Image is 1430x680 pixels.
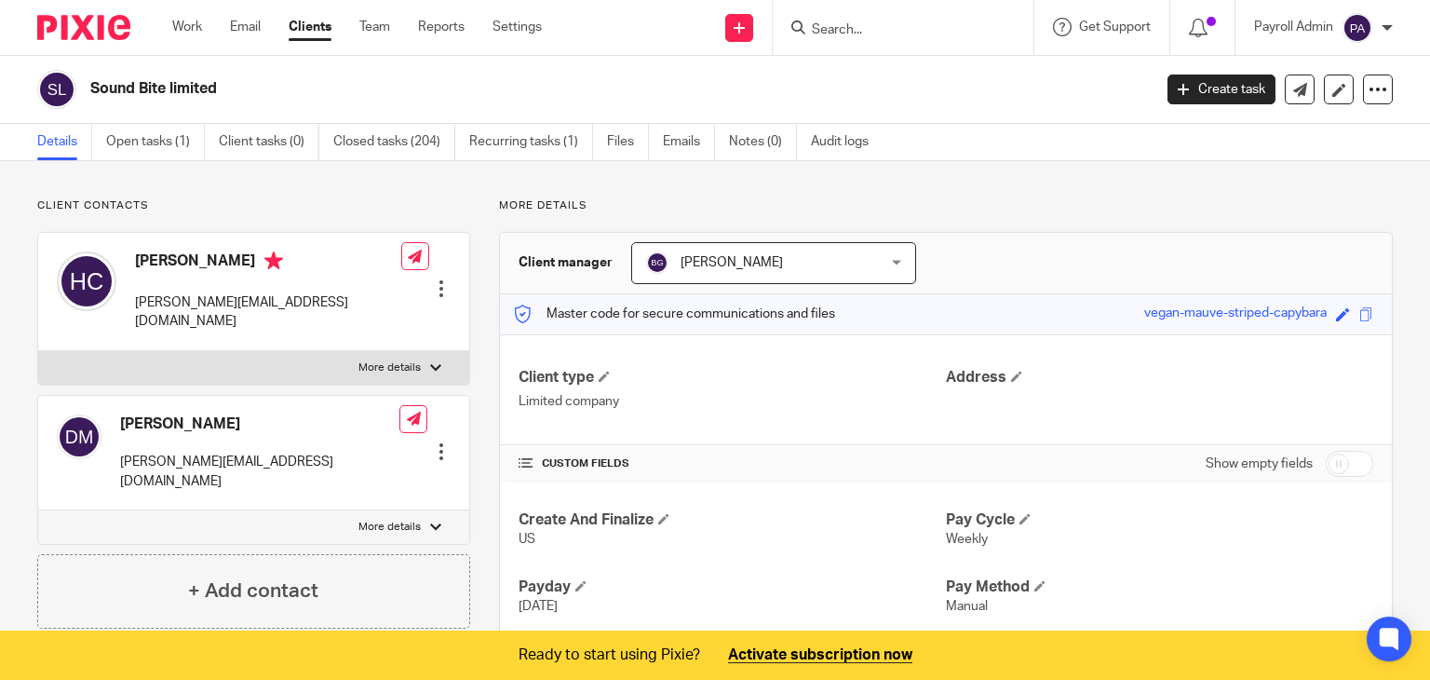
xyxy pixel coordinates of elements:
a: Create task [1167,75,1275,104]
a: Reports [418,18,465,36]
img: svg%3E [646,252,668,274]
a: Recurring tasks (1) [469,124,593,160]
a: Email [230,18,261,36]
p: Payroll Admin [1254,18,1333,36]
img: Pixie [37,15,130,40]
span: US [519,533,535,546]
a: Notes (0) [729,124,797,160]
i: Primary [264,252,283,270]
span: Manual [946,600,988,613]
a: Open tasks (1) [106,124,205,160]
a: Settings [492,18,542,36]
p: Master code for secure communications and files [514,305,835,323]
div: vegan-mauve-striped-capybara [1144,304,1327,325]
p: More details [358,360,421,375]
h4: Create And Finalize [519,510,946,530]
p: [PERSON_NAME][EMAIL_ADDRESS][DOMAIN_NAME] [120,453,399,491]
a: Closed tasks (204) [333,124,455,160]
h4: Pay Cycle [946,510,1373,530]
a: Files [607,124,649,160]
p: [PERSON_NAME][EMAIL_ADDRESS][DOMAIN_NAME] [135,293,401,332]
h4: CUSTOM FIELDS [519,456,946,471]
span: Weekly [946,533,988,546]
h4: + Add contact [188,577,318,605]
a: Emails [663,124,715,160]
img: svg%3E [1342,13,1372,43]
a: Clients [289,18,331,36]
a: Team [359,18,390,36]
a: Work [172,18,202,36]
a: Audit logs [811,124,883,160]
p: Client contacts [37,198,470,213]
h4: Payday [519,578,946,597]
span: [PERSON_NAME] [681,256,783,269]
h4: Address [946,368,1373,388]
span: Get Support [1079,20,1151,34]
h4: Pay Method [946,578,1373,597]
img: svg%3E [37,70,76,109]
p: More details [499,198,1393,213]
p: More details [358,520,421,535]
a: Client tasks (0) [219,124,319,160]
h4: [PERSON_NAME] [135,252,401,275]
label: Show empty fields [1206,455,1313,473]
h4: Client type [519,368,946,388]
p: Limited company [519,392,946,411]
a: Details [37,124,92,160]
h3: Client manager [519,253,613,272]
img: svg%3E [57,252,116,311]
h2: Sound Bite limited [90,79,930,99]
span: [DATE] [519,600,558,613]
input: Search [810,22,978,39]
img: svg%3E [57,415,101,459]
h4: [PERSON_NAME] [120,415,399,434]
